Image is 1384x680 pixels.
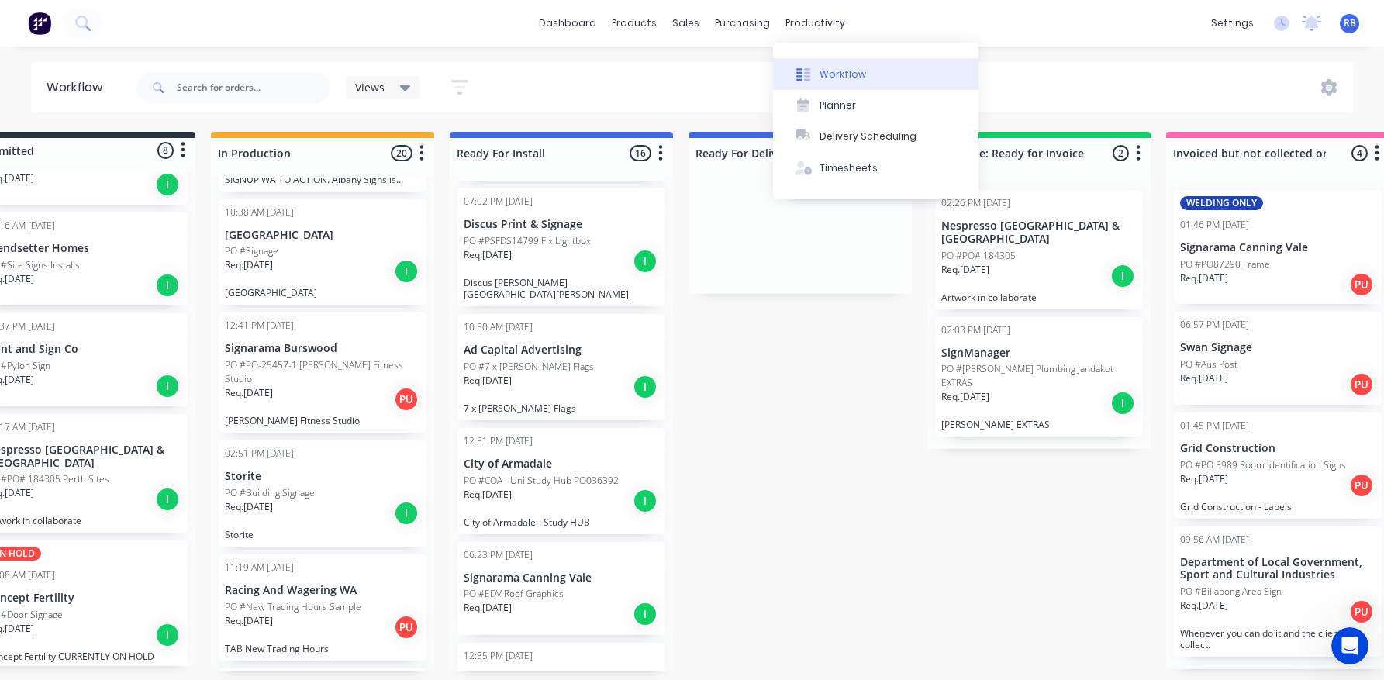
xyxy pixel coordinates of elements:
p: Req. [DATE] [1180,599,1228,613]
p: Signarama Burswood [225,342,420,355]
p: Discus [PERSON_NAME][GEOGRAPHIC_DATA][PERSON_NAME] [464,277,659,300]
p: Nespresso [GEOGRAPHIC_DATA] & [GEOGRAPHIC_DATA] [941,219,1137,246]
p: Whenever you can do it and the client will collect. [1180,627,1375,651]
div: Timesheets [820,161,878,175]
div: PU [394,387,419,412]
h2: Have an idea or feature request? [32,263,278,279]
p: [PERSON_NAME] EXTRAS [941,419,1137,430]
p: Req. [DATE] [464,374,512,388]
p: Racing And Wagering WA [225,584,420,597]
div: Planner [820,98,856,112]
p: Req. [DATE] [464,601,512,615]
p: PO #COA - Uni Study Hub PO036392 [464,474,619,488]
p: Req. [DATE] [1180,371,1228,385]
button: Messages [78,484,155,546]
span: Help [259,523,284,533]
button: Delivery Scheduling [773,121,978,152]
button: Help [233,484,310,546]
p: Discus Print & Signage [464,218,659,231]
p: [GEOGRAPHIC_DATA] [225,287,420,299]
p: PO #New Trading Hours Sample [225,600,361,614]
div: New featureImprovementFactory Weekly Updates - [DATE]Hey, Factory pro there👋 [16,336,295,424]
p: PO #[PERSON_NAME] Plumbing Jandakot EXTRAS [941,362,1137,390]
div: 10:50 AM [DATE]Ad Capital AdvertisingPO #7 x [PERSON_NAME] FlagsReq.[DATE]I7 x [PERSON_NAME] Flags [457,314,665,420]
div: Workflow [47,78,110,97]
p: PO #PSFDS14799 Fix Lightbox [464,234,591,248]
div: 07:02 PM [DATE] [464,195,533,209]
div: 07:02 PM [DATE]Discus Print & SignagePO #PSFDS14799 Fix LightboxReq.[DATE]IDiscus [PERSON_NAME][G... [457,188,665,306]
div: 06:57 PM [DATE] [1180,318,1249,332]
p: Req. [DATE] [225,386,273,400]
a: dashboard [531,12,604,35]
p: Hi [PERSON_NAME] [31,110,279,136]
div: I [1110,264,1135,288]
p: PO #Building Signage [225,486,315,500]
div: 02:03 PM [DATE]SignManagerPO #[PERSON_NAME] Plumbing Jandakot EXTRASReq.[DATE]I[PERSON_NAME] EXTRAS [935,317,1143,437]
div: sales [664,12,707,35]
div: 06:57 PM [DATE]Swan SignagePO #Aus PostReq.[DATE]PU [1174,312,1382,405]
div: 10:50 AM [DATE] [464,320,533,334]
div: Delivery Scheduling [820,129,916,143]
div: PU [1349,272,1374,297]
p: PO #Aus Post [1180,357,1237,371]
p: Req. [DATE] [941,263,989,277]
div: 01:45 PM [DATE]Grid ConstructionPO #PO 5989 Room Identification SignsReq.[DATE]PUGrid Constructio... [1174,412,1382,519]
p: Req. [DATE] [225,500,273,514]
div: 12:41 PM [DATE] [225,319,294,333]
p: Signarama Canning Vale [464,571,659,585]
p: Ad Capital Advertising [464,343,659,357]
p: PO #EDV Roof Graphics [464,587,564,601]
button: Workflow [773,58,978,89]
div: 01:45 PM [DATE] [1180,419,1249,433]
div: 06:23 PM [DATE] [464,548,533,562]
p: Req. [DATE] [225,614,273,628]
div: 10:38 AM [DATE][GEOGRAPHIC_DATA]PO #SignageReq.[DATE]I[GEOGRAPHIC_DATA] [219,199,426,305]
div: 11:19 AM [DATE]Racing And Wagering WAPO #New Trading Hours SampleReq.[DATE]PUTAB New Trading Hours [219,554,426,661]
div: I [155,273,180,298]
div: 02:03 PM [DATE] [941,323,1010,337]
div: 12:51 PM [DATE] [464,434,533,448]
p: PO #PO-25457-1 [PERSON_NAME] Fitness Studio [225,358,420,386]
p: PO #7 x [PERSON_NAME] Flags [464,360,594,374]
div: 02:51 PM [DATE]StoritePO #Building SignageReq.[DATE]IStorite [219,440,426,547]
p: Artwork in collaborate [941,292,1137,303]
div: 01:46 PM [DATE] [1180,218,1249,232]
div: PU [1349,372,1374,397]
img: logo [31,29,123,54]
div: Hey, Factory pro there👋 [32,395,250,411]
input: Search for orders... [177,72,330,103]
div: I [155,623,180,647]
button: Timesheets [773,153,978,184]
p: PO #PO# 184305 [941,249,1016,263]
p: Storite [225,470,420,483]
p: Req. [DATE] [225,258,273,272]
div: I [633,488,657,513]
p: Swan Signage [1180,341,1375,354]
span: Home [21,523,56,533]
div: settings [1203,12,1261,35]
p: Req. [DATE] [1180,271,1228,285]
button: Share it with us [32,285,278,316]
img: Factory [28,12,51,35]
div: 10:38 AM [DATE] [225,205,294,219]
span: News [179,523,209,533]
span: RB [1344,16,1356,30]
div: 02:51 PM [DATE] [225,447,294,461]
div: 02:26 PM [DATE]Nespresso [GEOGRAPHIC_DATA] & [GEOGRAPHIC_DATA]PO #PO# 184305Req.[DATE]IArtwork in... [935,190,1143,309]
p: PO #Signage [225,244,278,258]
h2: Factory Feature Walkthroughs [32,445,278,461]
p: City of Armadale - Study HUB [464,516,659,528]
div: 09:56 AM [DATE]Department of Local Government, Sport and Cultural IndustriesPO #Billabong Area Si... [1174,526,1382,658]
div: I [155,487,180,512]
div: I [1110,391,1135,416]
div: 12:35 PM [DATE] [464,649,533,663]
p: PO #PO87290 Frame [1180,257,1270,271]
div: Send us a message [32,196,259,212]
span: Messages [90,523,143,533]
div: I [394,501,419,526]
button: News [155,484,233,546]
p: Signarama Canning Vale [1180,241,1375,254]
div: I [633,375,657,399]
div: Send us a messageWe typically reply in under 10 minutes [16,183,295,242]
div: 12:51 PM [DATE]City of ArmadalePO #COA - Uni Study Hub PO036392Req.[DATE]ICity of Armadale - Stud... [457,428,665,534]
